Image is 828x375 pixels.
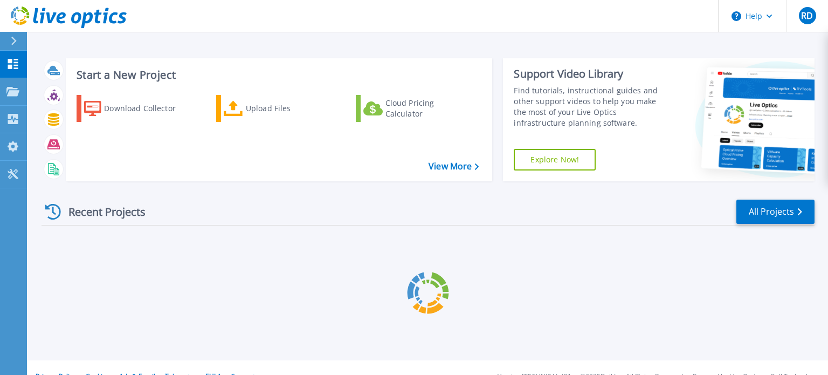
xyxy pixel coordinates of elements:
div: Download Collector [104,98,190,119]
div: Find tutorials, instructional guides and other support videos to help you make the most of your L... [514,85,670,128]
div: Cloud Pricing Calculator [385,98,472,119]
a: Explore Now! [514,149,596,171]
a: All Projects [736,200,815,224]
div: Upload Files [246,98,332,119]
a: View More [429,161,479,172]
h3: Start a New Project [77,69,479,81]
span: RD [801,11,813,20]
a: Upload Files [216,95,336,122]
div: Support Video Library [514,67,670,81]
div: Recent Projects [42,199,160,225]
a: Download Collector [77,95,197,122]
a: Cloud Pricing Calculator [356,95,476,122]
